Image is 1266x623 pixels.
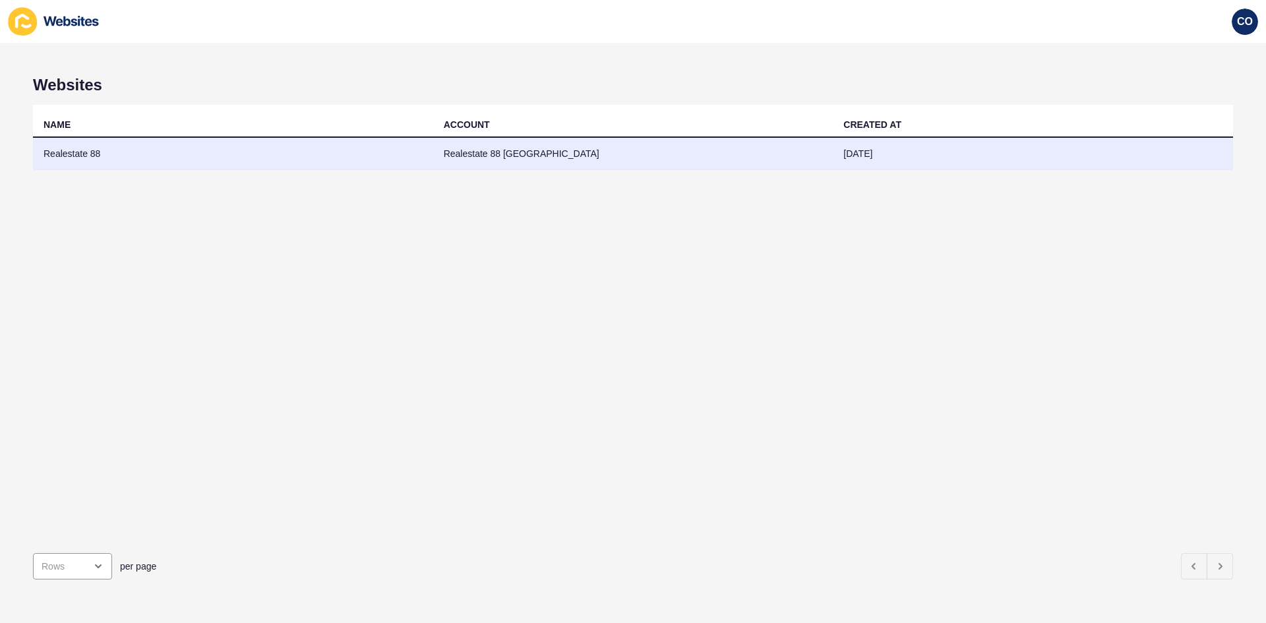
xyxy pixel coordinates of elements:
td: Realestate 88 [GEOGRAPHIC_DATA] [433,138,833,170]
div: NAME [44,118,71,131]
span: CO [1237,15,1253,28]
td: [DATE] [833,138,1233,170]
h1: Websites [33,76,1233,94]
div: ACCOUNT [444,118,490,131]
div: CREATED AT [843,118,901,131]
span: per page [120,560,156,573]
div: open menu [33,553,112,579]
td: Realestate 88 [33,138,433,170]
